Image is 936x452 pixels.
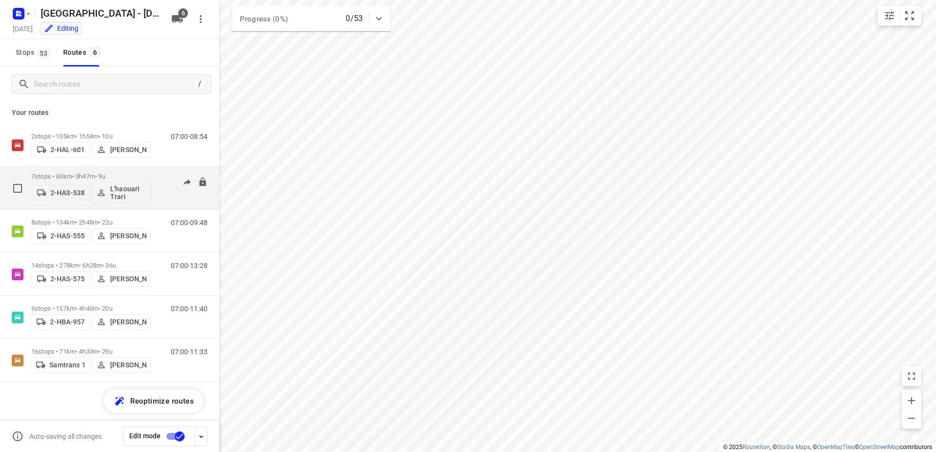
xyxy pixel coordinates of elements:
[44,23,78,33] div: You are currently in edit mode.
[31,305,151,312] p: 6 stops • 157km • 4h40m • 20u
[9,23,37,34] h5: Project date
[110,275,146,283] p: [PERSON_NAME]
[49,361,85,369] p: Samtrans 1
[129,432,161,440] span: Edit mode
[110,146,146,154] p: [PERSON_NAME]
[92,228,151,244] button: [PERSON_NAME]
[177,173,197,192] button: Send to driver
[171,348,208,356] p: 07:00-11:33
[31,357,90,373] button: Samtrans 1
[110,232,146,240] p: [PERSON_NAME]
[194,79,205,90] div: /
[240,15,288,23] span: Progress (0%)
[92,314,151,330] button: [PERSON_NAME]
[104,389,204,413] button: Reoptimize routes
[878,6,921,25] div: small contained button group
[110,318,146,326] p: [PERSON_NAME]
[37,5,164,21] h5: Antwerpen - Wednesday
[31,133,151,140] p: 2 stops • 105km • 1h54m • 10u
[130,395,194,407] span: Reoptimize routes
[31,262,151,269] p: 14 stops • 278km • 6h28m • 36u
[50,318,85,326] p: 2-HBA-957
[50,275,85,283] p: 2-HAS-575
[110,361,146,369] p: [PERSON_NAME]
[110,185,146,201] p: L'haouari Trari
[92,182,151,203] button: L'haouari Trari
[171,219,208,226] p: 07:00-09:48
[191,9,211,29] button: More
[171,133,208,140] p: 07:00-08:54
[31,142,90,158] button: 2-HAL-601
[89,47,101,57] span: 6
[859,444,900,451] a: OpenStreetMap
[31,173,151,180] p: 7 stops • 60km • 3h47m • 9u
[34,77,194,92] input: Search routes
[880,6,899,25] button: Map settings
[178,8,188,18] span: 6
[92,357,151,373] button: [PERSON_NAME]
[50,189,85,197] p: 2-HAS-538
[346,13,363,24] p: 0/53
[16,46,53,59] span: Stops
[8,179,27,198] span: Select
[723,444,932,451] li: © 2025 , © , © © contributors
[198,177,208,188] button: Lock route
[12,108,208,118] p: Your routes
[31,228,90,244] button: 2-HAS-555
[171,305,208,313] p: 07:00-11:40
[92,142,151,158] button: [PERSON_NAME]
[50,146,85,154] p: 2-HAL-601
[92,271,151,287] button: [PERSON_NAME]
[195,430,207,442] div: Driver app settings
[31,185,90,201] button: 2-HAS-538
[817,444,855,451] a: OpenMapTiles
[31,314,90,330] button: 2-HBA-957
[167,9,187,29] button: 6
[63,46,104,59] div: Routes
[900,6,919,25] button: Fit zoom
[743,444,770,451] a: Routetitan
[31,271,90,287] button: 2-HAS-575
[31,348,151,355] p: 16 stops • 71km • 4h33m • 29u
[50,232,85,240] p: 2-HAS-555
[37,48,50,58] span: 53
[31,219,151,226] p: 8 stops • 134km • 2h48m • 22u
[232,6,391,31] div: Progress (0%)0/53
[29,432,102,440] p: Auto-saving all changes
[171,262,208,270] p: 07:00-13:28
[777,444,810,451] a: Stadia Maps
